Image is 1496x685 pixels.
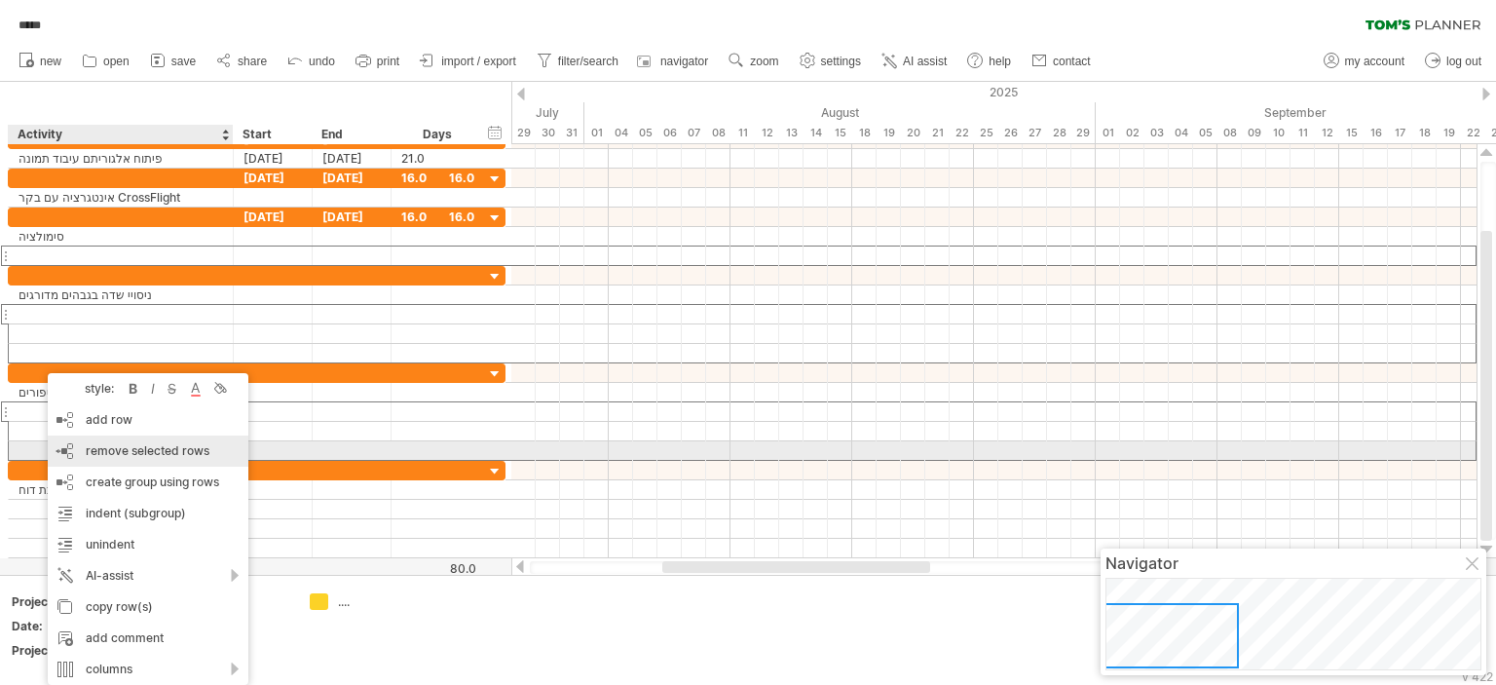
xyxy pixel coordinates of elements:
div: Wednesday, 17 September 2025 [1388,123,1412,143]
div: [DATE] [234,208,313,226]
div: Wednesday, 3 September 2025 [1144,123,1169,143]
div: ניסויי שדה בגבהים מדורגים [19,285,223,304]
div: Friday, 5 September 2025 [1193,123,1217,143]
div: add comment [48,623,248,654]
div: .... [338,593,444,610]
div: v 422 [1462,669,1493,684]
div: 80.0 [393,561,476,576]
div: סימולציה [19,227,223,246]
span: filter/search [558,55,618,68]
div: Date: [12,618,119,634]
div: Thursday, 4 September 2025 [1169,123,1193,143]
div: 21.0 [401,149,474,168]
div: Thursday, 7 August 2025 [682,123,706,143]
div: Monday, 22 September 2025 [1461,123,1485,143]
div: Monday, 18 August 2025 [852,123,877,143]
a: share [211,49,273,74]
span: contact [1053,55,1091,68]
span: zoom [750,55,778,68]
div: Thursday, 21 August 2025 [925,123,950,143]
div: Monday, 4 August 2025 [609,123,633,143]
a: filter/search [532,49,624,74]
a: help [962,49,1017,74]
span: new [40,55,61,68]
div: Start [243,125,301,144]
div: Thursday, 18 September 2025 [1412,123,1437,143]
div: unindent [48,529,248,560]
div: Friday, 22 August 2025 [950,123,974,143]
div: [DATE] [234,149,313,168]
span: remove selected rows [86,443,209,458]
div: Tuesday, 19 August 2025 [877,123,901,143]
div: Wednesday, 20 August 2025 [901,123,925,143]
div: Wednesday, 10 September 2025 [1266,123,1290,143]
div: create group using rows [48,467,248,498]
div: Thursday, 28 August 2025 [1047,123,1071,143]
a: import / export [415,49,522,74]
div: Friday, 15 August 2025 [828,123,852,143]
div: Tuesday, 12 August 2025 [755,123,779,143]
div: אופטימיזציה ושיפורים (דיוק, תאורה, Fail-safe) [19,383,223,401]
span: open [103,55,130,68]
a: AI assist [877,49,953,74]
div: style: [56,381,124,396]
div: [DATE] [234,169,313,187]
span: navigator [660,55,708,68]
div: August 2025 [584,102,1096,123]
a: settings [795,49,867,74]
div: Tuesday, 29 July 2025 [511,123,536,143]
div: [DATE] [313,169,392,187]
div: Friday, 19 September 2025 [1437,123,1461,143]
div: Monday, 1 September 2025 [1096,123,1120,143]
a: zoom [724,49,784,74]
div: Monday, 11 August 2025 [730,123,755,143]
div: Friday, 29 August 2025 [1071,123,1096,143]
a: print [351,49,405,74]
div: indent (subgroup) [48,498,248,529]
div: 16.0 [401,208,474,226]
div: Activity [18,125,222,144]
a: contact [1027,49,1097,74]
a: navigator [634,49,714,74]
div: אינטגרציה עם בקר CrossFlight [19,188,223,207]
div: Project: [12,593,119,610]
span: log out [1446,55,1481,68]
div: End [321,125,380,144]
span: undo [309,55,335,68]
span: share [238,55,267,68]
div: Navigator [1105,553,1481,573]
div: Wednesday, 27 August 2025 [1023,123,1047,143]
div: [DATE] [313,208,392,226]
div: add row [48,404,248,436]
div: Tuesday, 5 August 2025 [633,123,657,143]
div: Project Number [12,642,119,659]
div: AI-assist [48,560,248,591]
a: new [14,49,67,74]
a: undo [282,49,341,74]
div: [DATE] [313,149,392,168]
div: 16.0 [401,169,474,187]
span: save [171,55,196,68]
div: Monday, 8 September 2025 [1217,123,1242,143]
div: Thursday, 14 August 2025 [804,123,828,143]
div: פיתוח אלגוריתם עיבוד תמונה [19,149,223,168]
div: Tuesday, 16 September 2025 [1364,123,1388,143]
div: Wednesday, 13 August 2025 [779,123,804,143]
div: copy row(s) [48,591,248,623]
div: columns [48,654,248,685]
div: Friday, 8 August 2025 [706,123,730,143]
div: Tuesday, 2 September 2025 [1120,123,1144,143]
span: import / export [441,55,516,68]
a: save [145,49,202,74]
span: print [377,55,399,68]
div: ניסויי סיכום, ניתוח תוצאות וכתיבת דוח [19,480,223,499]
div: Friday, 1 August 2025 [584,123,609,143]
div: Wednesday, 6 August 2025 [657,123,682,143]
span: my account [1345,55,1404,68]
div: Tuesday, 26 August 2025 [998,123,1023,143]
span: AI assist [903,55,947,68]
span: settings [821,55,861,68]
div: Monday, 15 September 2025 [1339,123,1364,143]
div: Friday, 12 September 2025 [1315,123,1339,143]
a: open [77,49,135,74]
